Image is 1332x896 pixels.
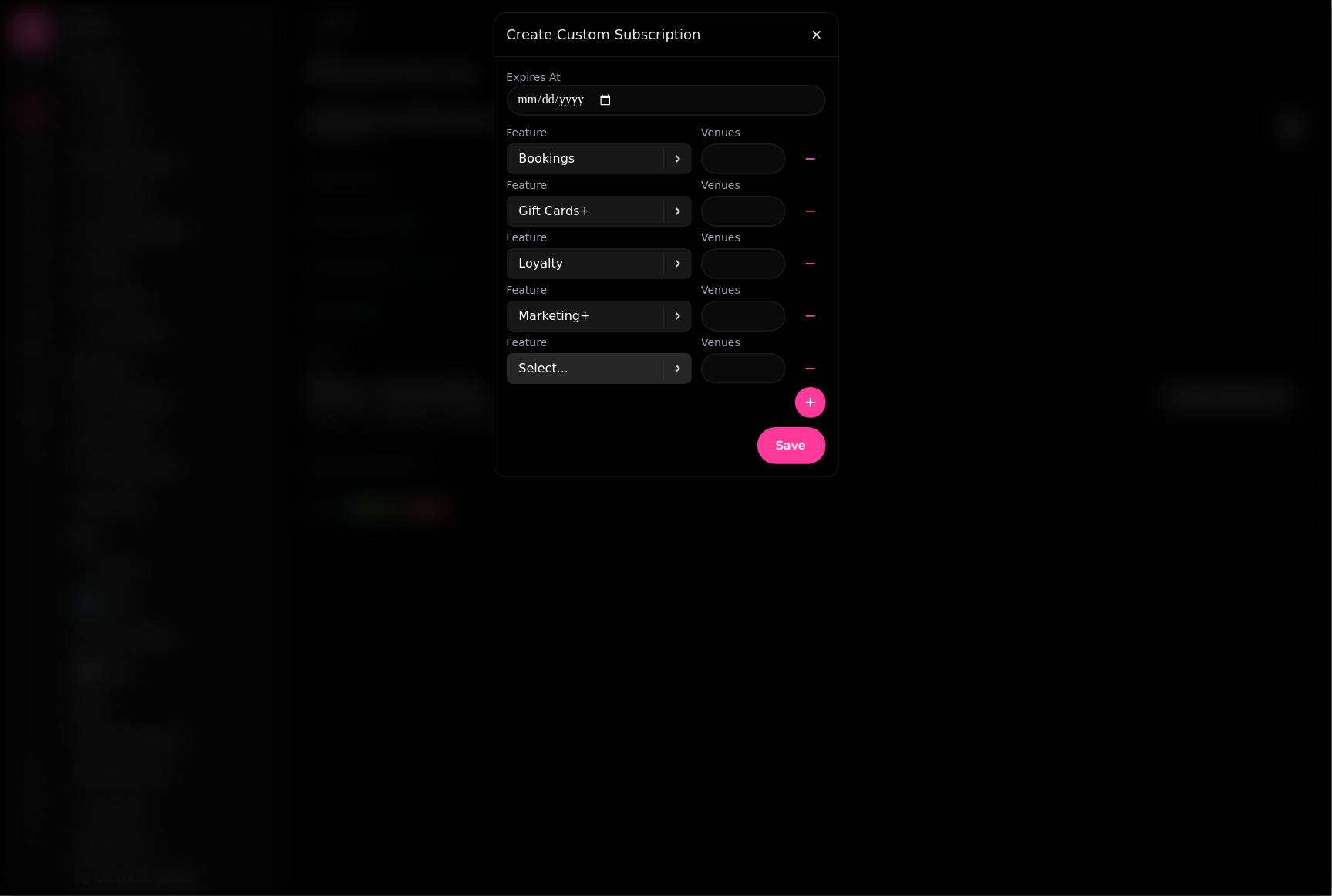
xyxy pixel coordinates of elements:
label: Venues [701,125,785,140]
label: Feature [507,125,693,140]
p: Loyalty [519,254,564,273]
label: Feature [507,335,693,350]
h3: Create custom subscription [507,25,826,44]
label: Venues [701,177,785,193]
label: Expires At [507,69,826,85]
label: Feature [507,282,693,298]
label: Venues [701,335,785,350]
label: Venues [701,282,785,298]
button: Save [757,427,826,464]
label: Feature [507,177,693,193]
label: Feature [507,230,693,245]
label: Venues [701,230,785,245]
p: Select... [519,359,569,378]
p: Gift Cards+ [519,202,591,221]
p: Bookings [519,150,575,168]
p: Marketing+ [519,307,591,325]
span: Save [777,440,807,452]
